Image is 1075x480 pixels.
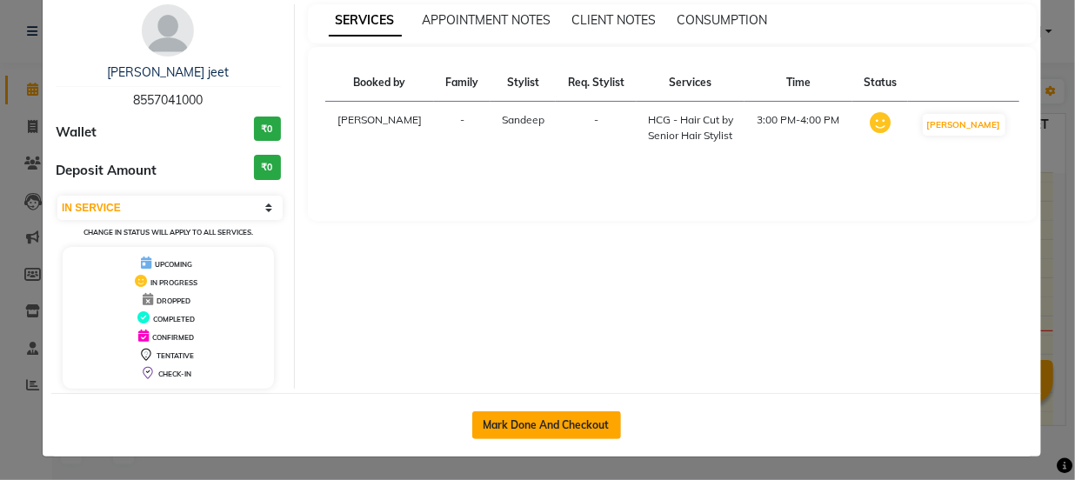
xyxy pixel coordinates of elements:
[152,333,194,342] span: CONFIRMED
[107,64,229,80] a: [PERSON_NAME] jeet
[434,102,490,155] td: -
[83,228,253,237] small: Change in status will apply to all services.
[434,64,490,102] th: Family
[56,161,157,181] span: Deposit Amount
[637,64,745,102] th: Services
[56,123,97,143] span: Wallet
[744,64,852,102] th: Time
[157,297,190,305] span: DROPPED
[150,278,197,287] span: IN PROGRESS
[158,370,191,378] span: CHECK-IN
[556,64,636,102] th: Req. Stylist
[472,411,621,439] button: Mark Done And Checkout
[329,5,402,37] span: SERVICES
[923,114,1005,136] button: [PERSON_NAME]
[254,117,281,142] h3: ₹0
[157,351,194,360] span: TENTATIVE
[155,260,192,269] span: UPCOMING
[142,4,194,57] img: avatar
[325,64,435,102] th: Booked by
[556,102,636,155] td: -
[491,64,557,102] th: Stylist
[254,155,281,180] h3: ₹0
[502,113,544,126] span: Sandeep
[572,12,657,28] span: CLIENT NOTES
[852,64,908,102] th: Status
[423,12,551,28] span: APPOINTMENT NOTES
[133,92,203,108] span: 8557041000
[325,102,435,155] td: [PERSON_NAME]
[678,12,768,28] span: CONSUMPTION
[647,112,735,143] div: HCG - Hair Cut by Senior Hair Stylist
[153,315,195,323] span: COMPLETED
[744,102,852,155] td: 3:00 PM-4:00 PM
